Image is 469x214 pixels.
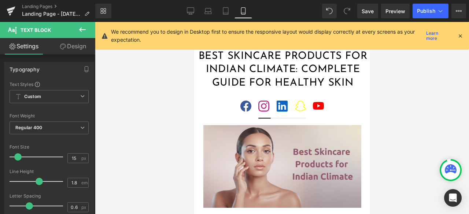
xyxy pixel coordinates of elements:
[1,28,176,68] h1: Best Skincare Products for Indian Climate: Complete Guide for Healthy Skin
[22,11,81,17] span: Landing Page - [DATE] 16:05:24
[340,4,354,18] button: Redo
[417,8,435,14] span: Publish
[10,144,89,150] div: Font Size
[49,38,97,55] a: Design
[322,4,337,18] button: Undo
[385,7,405,15] span: Preview
[199,4,217,18] a: Laptop
[138,3,157,16] summary: Search our site
[15,125,43,130] b: Regular 400
[59,4,117,15] img: Himaira
[24,94,41,100] b: Custom
[10,62,40,72] div: Typography
[95,4,111,18] a: New Library
[81,180,88,185] span: em
[381,4,410,18] a: Preview
[111,28,423,44] p: We recommend you to design in Desktop first to ensure the responsive layout would display correct...
[423,31,451,40] a: Learn more
[451,4,466,18] button: More
[413,4,448,18] button: Publish
[81,205,88,210] span: px
[234,4,252,18] a: Mobile
[10,81,89,87] div: Text Styles
[444,189,462,207] div: Open Intercom Messenger
[22,4,95,10] a: Landing Pages
[81,156,88,161] span: px
[10,169,89,174] div: Line Height
[21,27,51,33] span: Text Block
[362,7,374,15] span: Save
[10,194,89,199] div: Letter Spacing
[217,4,234,18] a: Tablet
[182,4,199,18] a: Desktop
[10,113,89,119] div: Font Weight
